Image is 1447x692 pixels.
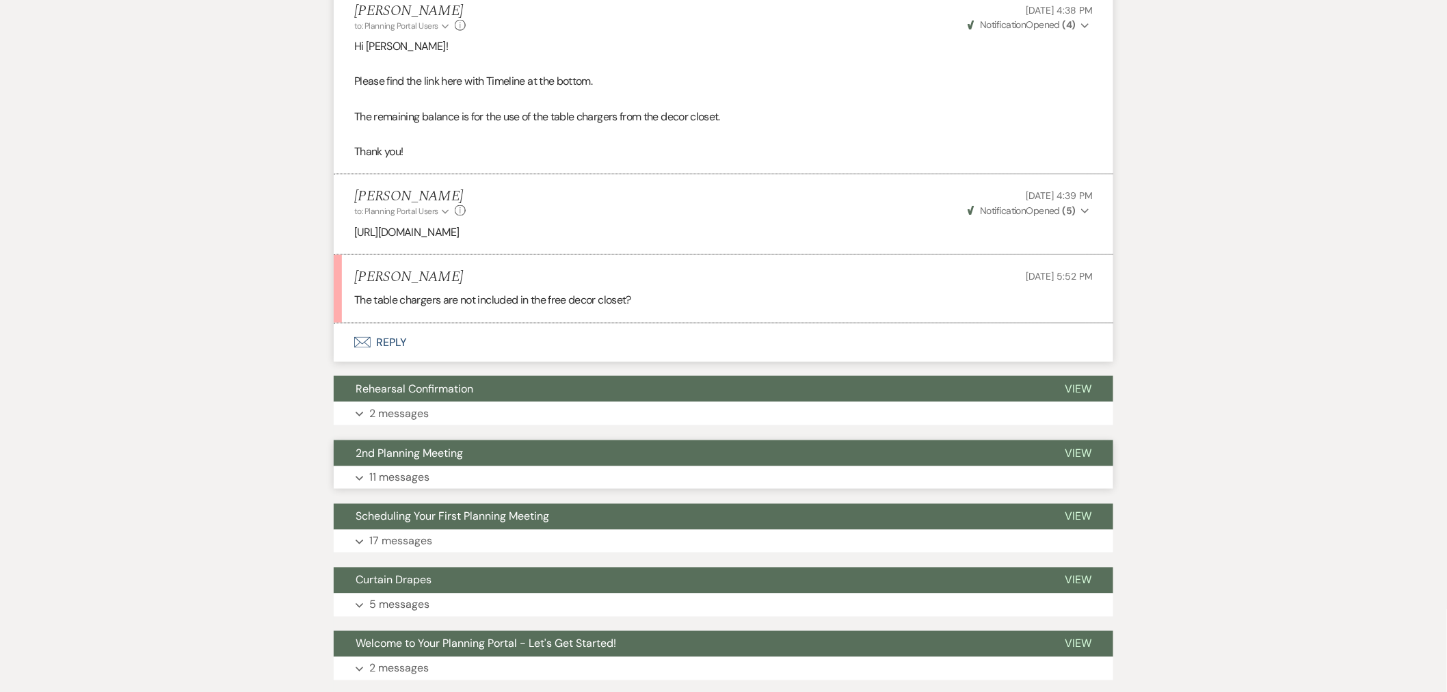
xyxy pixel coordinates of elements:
button: 11 messages [334,466,1113,490]
span: Rehearsal Confirmation [356,382,473,396]
button: Reply [334,323,1113,362]
span: Notification [980,204,1026,217]
span: Opened [968,18,1076,31]
p: Please find the link here with Timeline at the bottom. [354,72,1093,90]
button: 2nd Planning Meeting [334,440,1043,466]
p: 5 messages [369,596,429,614]
span: Scheduling Your First Planning Meeting [356,509,549,524]
p: 2 messages [369,660,429,678]
span: Welcome to Your Planning Portal - Let's Get Started! [356,637,616,651]
button: 5 messages [334,594,1113,617]
button: 2 messages [334,402,1113,425]
p: 11 messages [369,469,429,487]
span: View [1065,637,1091,651]
button: View [1043,568,1113,594]
span: View [1065,382,1091,396]
h5: [PERSON_NAME] [354,188,466,205]
span: 2nd Planning Meeting [356,446,463,460]
button: to: Planning Portal Users [354,20,451,32]
p: Thank you! [354,143,1093,161]
p: [URL][DOMAIN_NAME] [354,224,1093,241]
strong: ( 5 ) [1063,204,1076,217]
span: View [1065,573,1091,587]
button: View [1043,504,1113,530]
p: The table chargers are not included in the free decor closet? [354,291,1093,309]
button: View [1043,376,1113,402]
span: [DATE] 4:38 PM [1026,4,1093,16]
span: to: Planning Portal Users [354,21,438,31]
h5: [PERSON_NAME] [354,269,463,286]
button: NotificationOpened (4) [966,18,1093,32]
button: 2 messages [334,657,1113,680]
button: View [1043,631,1113,657]
strong: ( 4 ) [1063,18,1076,31]
p: 17 messages [369,533,432,550]
button: View [1043,440,1113,466]
span: [DATE] 4:39 PM [1026,189,1093,202]
span: View [1065,446,1091,460]
button: Welcome to Your Planning Portal - Let's Get Started! [334,631,1043,657]
button: 17 messages [334,530,1113,553]
span: View [1065,509,1091,524]
button: Rehearsal Confirmation [334,376,1043,402]
button: Scheduling Your First Planning Meeting [334,504,1043,530]
span: [DATE] 5:52 PM [1026,270,1093,282]
span: Opened [968,204,1076,217]
span: to: Planning Portal Users [354,206,438,217]
p: 2 messages [369,405,429,423]
button: to: Planning Portal Users [354,205,451,217]
button: Curtain Drapes [334,568,1043,594]
h5: [PERSON_NAME] [354,3,466,20]
span: Notification [980,18,1026,31]
p: The remaining balance is for the use of the table chargers from the decor closet. [354,108,1093,126]
button: NotificationOpened (5) [966,204,1093,218]
span: Curtain Drapes [356,573,432,587]
p: Hi [PERSON_NAME]! [354,38,1093,55]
